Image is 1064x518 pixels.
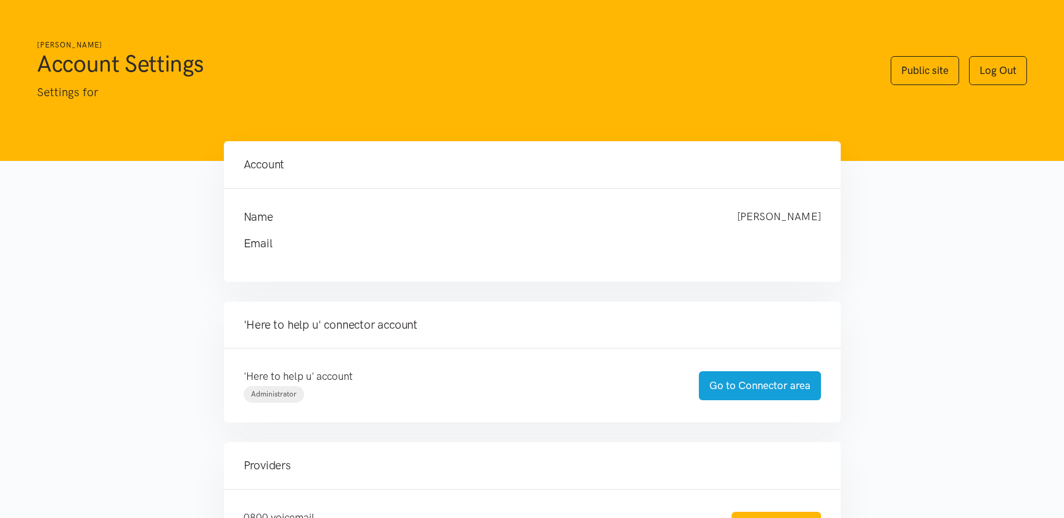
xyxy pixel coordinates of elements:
[251,390,297,398] span: Administrator
[244,457,821,474] h4: Providers
[244,156,821,173] h4: Account
[37,39,866,51] h6: [PERSON_NAME]
[244,368,674,385] p: 'Here to help u' account
[244,208,712,226] h4: Name
[699,371,821,400] a: Go to Connector area
[725,208,833,226] div: [PERSON_NAME]
[37,49,866,78] h1: Account Settings
[37,83,866,102] p: Settings for
[244,235,796,252] h4: Email
[891,56,959,85] a: Public site
[969,56,1027,85] a: Log Out
[244,316,821,334] h4: 'Here to help u' connector account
